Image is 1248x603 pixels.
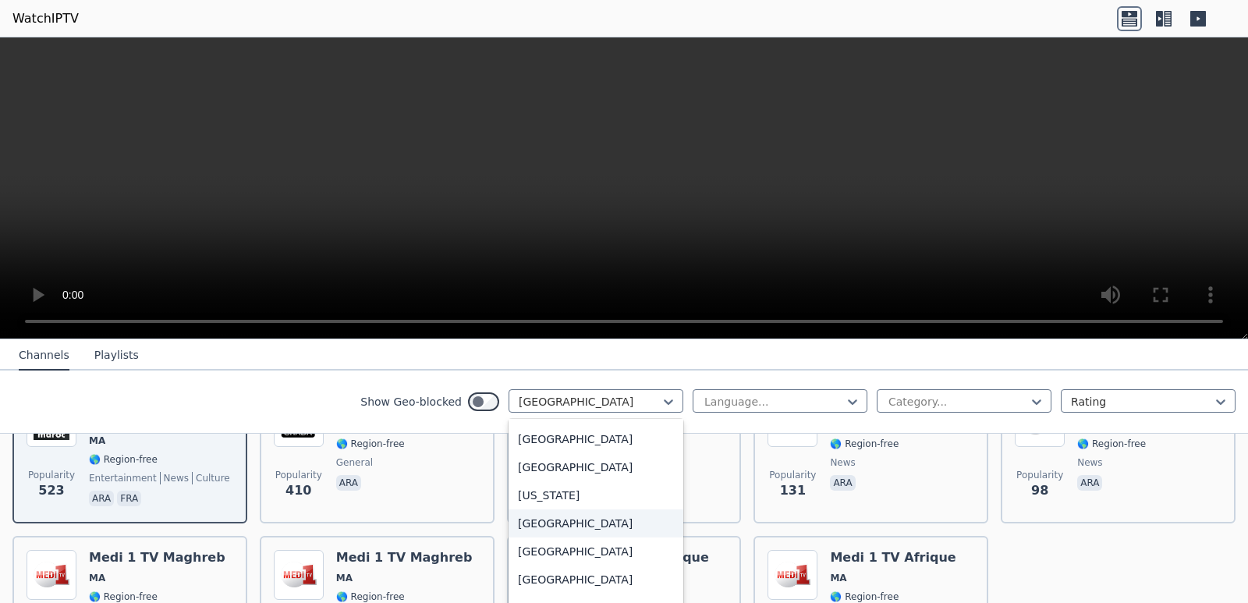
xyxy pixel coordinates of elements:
h6: Medi 1 TV Maghreb [336,550,473,566]
p: fra [117,491,141,506]
span: news [160,472,189,484]
span: entertainment [89,472,157,484]
span: MA [89,435,105,447]
span: 🌎 Region-free [89,591,158,603]
div: [GEOGRAPHIC_DATA] [509,566,683,594]
span: Popularity [1016,469,1063,481]
span: Popularity [28,469,75,481]
span: Popularity [769,469,816,481]
span: 🌎 Region-free [830,591,899,603]
span: MA [89,572,105,584]
img: Medi 1 TV Maghreb [274,550,324,600]
div: [GEOGRAPHIC_DATA] [509,537,683,566]
span: culture [192,472,230,484]
span: 131 [780,481,806,500]
span: 98 [1031,481,1048,500]
span: Popularity [275,469,322,481]
h6: Medi 1 TV Afrique [830,550,955,566]
span: MA [336,572,353,584]
span: news [830,456,855,469]
div: [GEOGRAPHIC_DATA] [509,509,683,537]
div: [US_STATE] [509,481,683,509]
span: 523 [38,481,64,500]
span: 🌎 Region-free [89,453,158,466]
p: ara [89,491,114,506]
span: MA [830,572,846,584]
h6: Medi 1 TV Maghreb [89,550,225,566]
span: 🌎 Region-free [830,438,899,450]
div: [GEOGRAPHIC_DATA] [509,425,683,453]
span: 🌎 Region-free [1077,438,1146,450]
button: Playlists [94,341,139,371]
span: 410 [285,481,311,500]
span: 🌎 Region-free [336,591,405,603]
p: ara [336,475,361,491]
p: ara [830,475,855,491]
p: ara [1077,475,1102,491]
span: news [1077,456,1102,469]
div: [GEOGRAPHIC_DATA] [509,453,683,481]
img: Medi 1 TV Maghreb [27,550,76,600]
img: Medi 1 TV Afrique [768,550,817,600]
span: general [336,456,373,469]
a: WatchIPTV [12,9,79,28]
button: Channels [19,341,69,371]
label: Show Geo-blocked [360,394,462,410]
span: 🌎 Region-free [336,438,405,450]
